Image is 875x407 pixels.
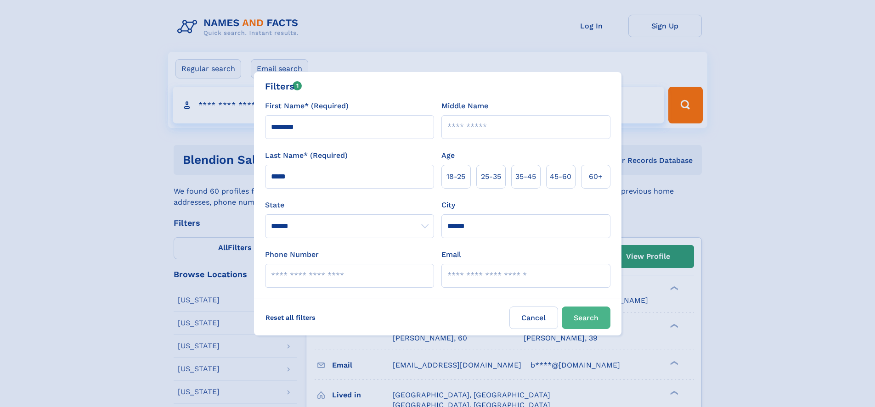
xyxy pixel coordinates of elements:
[265,79,302,93] div: Filters
[441,150,455,161] label: Age
[265,200,434,211] label: State
[446,171,465,182] span: 18‑25
[441,200,455,211] label: City
[562,307,610,329] button: Search
[260,307,322,329] label: Reset all filters
[509,307,558,329] label: Cancel
[441,249,461,260] label: Email
[441,100,488,112] label: Middle Name
[589,171,603,182] span: 60+
[265,150,348,161] label: Last Name* (Required)
[515,171,536,182] span: 35‑45
[481,171,501,182] span: 25‑35
[265,249,319,260] label: Phone Number
[550,171,571,182] span: 45‑60
[265,100,349,112] label: First Name* (Required)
